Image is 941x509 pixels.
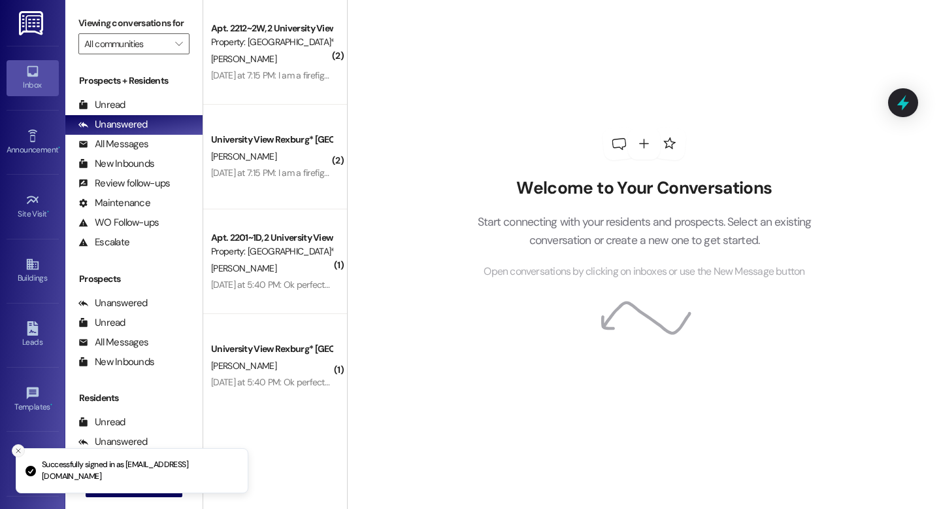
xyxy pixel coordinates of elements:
div: Unread [78,98,125,112]
a: Leads [7,317,59,353]
a: Buildings [7,253,59,289]
i:  [175,39,182,49]
div: WO Follow-ups [78,216,159,230]
p: Start connecting with your residents and prospects. Select an existing conversation or create a n... [457,213,831,250]
a: Inbox [7,60,59,96]
div: New Inbounds [78,157,154,171]
div: Review follow-ups [78,177,170,190]
div: [DATE] at 5:40 PM: Ok perfect! Thanks! [211,376,358,388]
div: Escalate [78,236,129,249]
img: ResiDesk Logo [19,11,46,35]
div: Apt. 2201~1D, 2 University View Rexburg [211,231,332,245]
label: Viewing conversations for [78,13,190,33]
span: • [50,400,52,410]
div: Unread [78,415,125,429]
span: [PERSON_NAME] [211,150,276,162]
div: [DATE] at 7:15 PM: I am a firefighter and I have been on fires all week so that's why I'm not abl... [211,167,891,179]
p: Successfully signed in as [EMAIL_ADDRESS][DOMAIN_NAME] [42,459,237,482]
span: [PERSON_NAME] [211,262,276,274]
div: Unanswered [78,296,148,310]
div: All Messages [78,336,148,349]
div: Prospects + Residents [65,74,203,88]
div: Apt. 2212~2W, 2 University View Rexburg [211,22,332,35]
a: Templates • [7,382,59,417]
div: Unanswered [78,118,148,132]
div: All Messages [78,137,148,151]
a: Account [7,446,59,482]
div: Property: [GEOGRAPHIC_DATA]* [211,35,332,49]
div: [DATE] at 7:15 PM: I am a firefighter and I have been on fires all week so that's why I'm not abl... [211,69,891,81]
span: [PERSON_NAME] [211,53,276,65]
a: Site Visit • [7,189,59,224]
span: • [58,143,60,152]
div: [DATE] at 5:40 PM: Ok perfect! Thanks! [211,279,358,290]
div: Residents [65,391,203,405]
span: Open conversations by clicking on inboxes or use the New Message button [484,264,804,280]
div: Unread [78,316,125,330]
span: • [47,207,49,217]
div: Maintenance [78,196,150,210]
div: Prospects [65,272,203,286]
h2: Welcome to Your Conversations [457,178,831,199]
div: University View Rexburg* [GEOGRAPHIC_DATA] [211,342,332,356]
input: All communities [84,33,169,54]
div: Unanswered [78,435,148,449]
button: Close toast [12,444,25,457]
div: New Inbounds [78,355,154,369]
div: University View Rexburg* [GEOGRAPHIC_DATA] [211,133,332,147]
span: [PERSON_NAME] [211,360,276,372]
div: Property: [GEOGRAPHIC_DATA]* [211,245,332,258]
